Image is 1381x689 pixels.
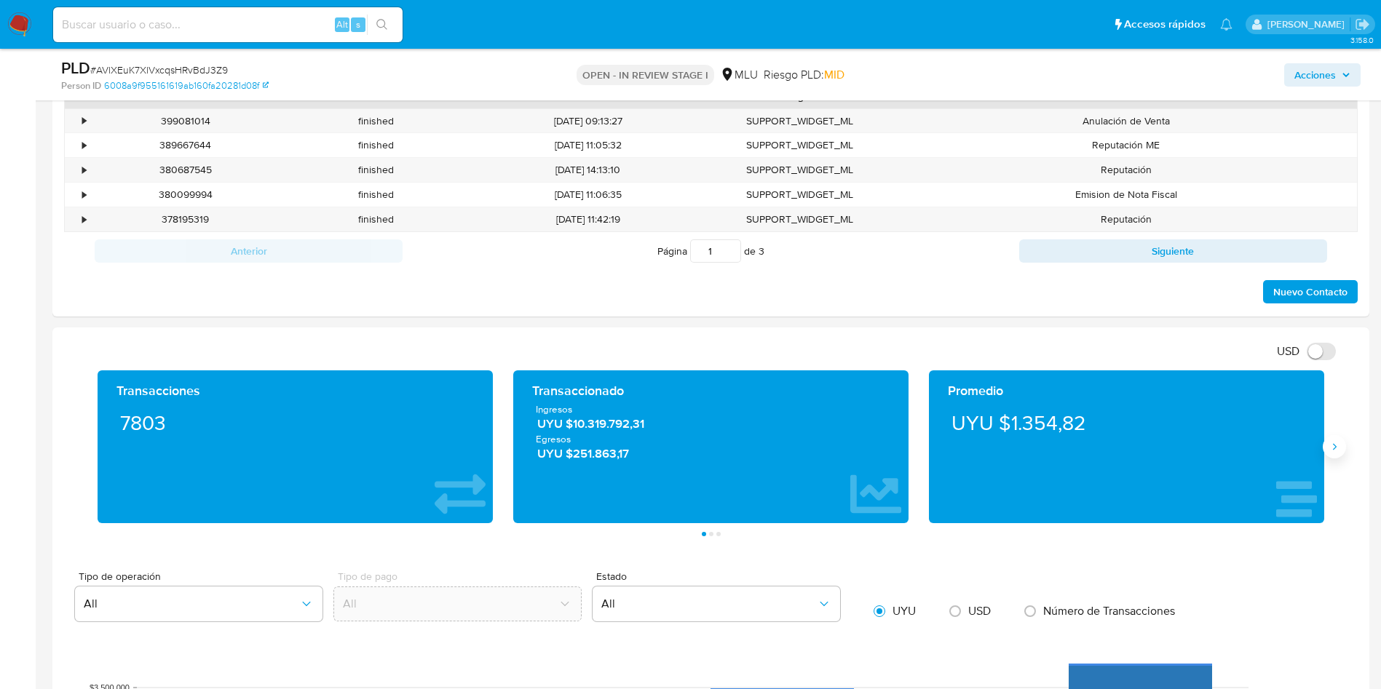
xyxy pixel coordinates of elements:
[1294,63,1336,87] span: Acciones
[281,207,472,231] div: finished
[720,67,758,83] div: MLU
[1220,18,1232,31] a: Notificaciones
[82,114,86,128] div: •
[705,133,895,157] div: SUPPORT_WIDGET_ML
[895,207,1357,231] div: Reputación
[759,244,764,258] span: 3
[90,183,281,207] div: 380099994
[53,15,403,34] input: Buscar usuario o caso...
[1124,17,1206,32] span: Accesos rápidos
[895,109,1357,133] div: Anulación de Venta
[1273,282,1348,302] span: Nuevo Contacto
[1263,280,1358,303] button: Nuevo Contacto
[90,63,228,77] span: # AVlXEuK7XlVxcqsHRvBdJ3Z9
[95,239,403,263] button: Anterior
[895,158,1357,182] div: Reputación
[705,207,895,231] div: SUPPORT_WIDGET_ML
[367,15,397,35] button: search-icon
[281,183,472,207] div: finished
[1355,17,1370,32] a: Salir
[82,138,86,152] div: •
[356,17,360,31] span: s
[1019,239,1327,263] button: Siguiente
[281,109,472,133] div: finished
[281,133,472,157] div: finished
[1267,17,1350,31] p: tomas.vaya@mercadolibre.com
[90,207,281,231] div: 378195319
[90,133,281,157] div: 389667644
[705,183,895,207] div: SUPPORT_WIDGET_ML
[895,183,1357,207] div: Emision de Nota Fiscal
[1284,63,1361,87] button: Acciones
[764,67,844,83] span: Riesgo PLD:
[82,163,86,177] div: •
[657,239,764,263] span: Página de
[472,109,705,133] div: [DATE] 09:13:27
[472,183,705,207] div: [DATE] 11:06:35
[472,133,705,157] div: [DATE] 11:05:32
[705,158,895,182] div: SUPPORT_WIDGET_ML
[90,109,281,133] div: 399081014
[472,158,705,182] div: [DATE] 14:13:10
[824,66,844,83] span: MID
[82,212,86,226] div: •
[281,158,472,182] div: finished
[577,65,714,85] p: OPEN - IN REVIEW STAGE I
[705,109,895,133] div: SUPPORT_WIDGET_ML
[82,188,86,202] div: •
[90,158,281,182] div: 380687545
[472,207,705,231] div: [DATE] 11:42:19
[61,56,90,79] b: PLD
[336,17,348,31] span: Alt
[104,79,269,92] a: 6008a9f955161619ab160fa20281d08f
[895,133,1357,157] div: Reputación ME
[1350,34,1374,46] span: 3.158.0
[61,79,101,92] b: Person ID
